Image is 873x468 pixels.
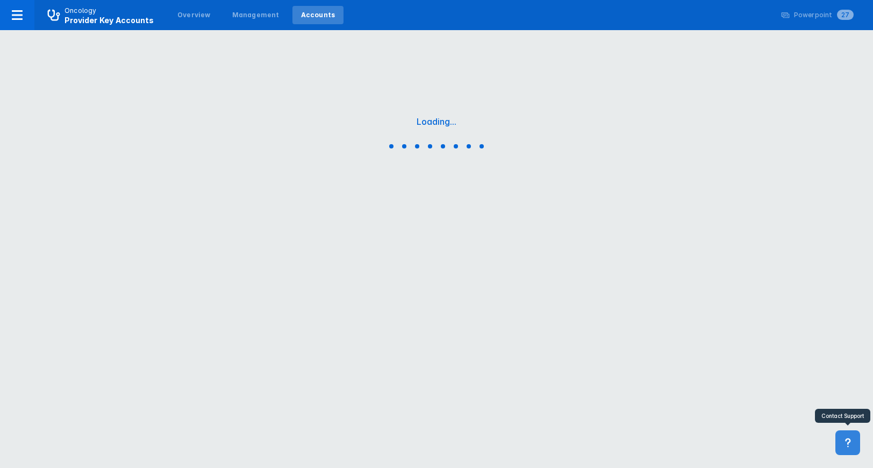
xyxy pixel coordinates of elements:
[417,116,456,127] div: Loading...
[169,6,219,24] a: Overview
[232,10,280,20] div: Management
[65,6,97,16] p: Oncology
[224,6,288,24] a: Management
[177,10,211,20] div: Overview
[301,10,335,20] div: Accounts
[292,6,344,24] a: Accounts
[65,16,154,25] span: Provider Key Accounts
[837,10,854,20] span: 27
[794,10,854,20] div: Powerpoint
